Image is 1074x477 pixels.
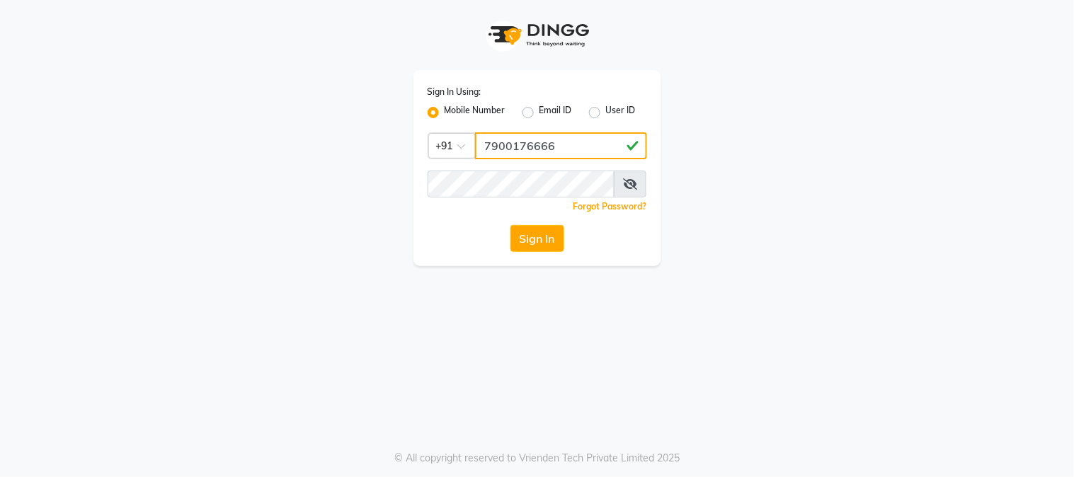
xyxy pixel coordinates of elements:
[606,104,636,121] label: User ID
[428,171,615,197] input: Username
[481,14,594,56] img: logo1.svg
[475,132,647,159] input: Username
[539,104,572,121] label: Email ID
[573,201,647,212] a: Forgot Password?
[428,86,481,98] label: Sign In Using:
[510,225,564,252] button: Sign In
[445,104,505,121] label: Mobile Number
